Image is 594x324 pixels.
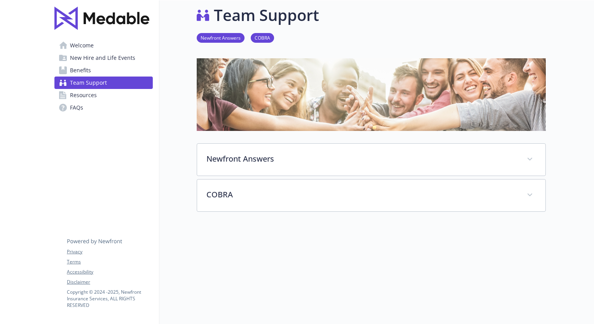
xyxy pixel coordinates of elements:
p: Newfront Answers [206,153,517,165]
a: Disclaimer [67,279,152,286]
a: New Hire and Life Events [54,52,153,64]
span: Resources [70,89,97,101]
a: Welcome [54,39,153,52]
a: Newfront Answers [197,34,245,41]
a: Terms [67,258,152,265]
a: COBRA [251,34,274,41]
a: FAQs [54,101,153,114]
a: Resources [54,89,153,101]
a: Privacy [67,248,152,255]
span: FAQs [70,101,83,114]
a: Accessibility [67,268,152,275]
span: Team Support [70,77,107,89]
span: Welcome [70,39,94,52]
img: team support page banner [197,58,546,131]
p: COBRA [206,189,517,200]
div: COBRA [197,179,545,211]
a: Team Support [54,77,153,89]
a: Benefits [54,64,153,77]
span: New Hire and Life Events [70,52,135,64]
h1: Team Support [214,3,319,27]
div: Newfront Answers [197,144,545,176]
span: Benefits [70,64,91,77]
p: Copyright © 2024 - 2025 , Newfront Insurance Services, ALL RIGHTS RESERVED [67,289,152,308]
